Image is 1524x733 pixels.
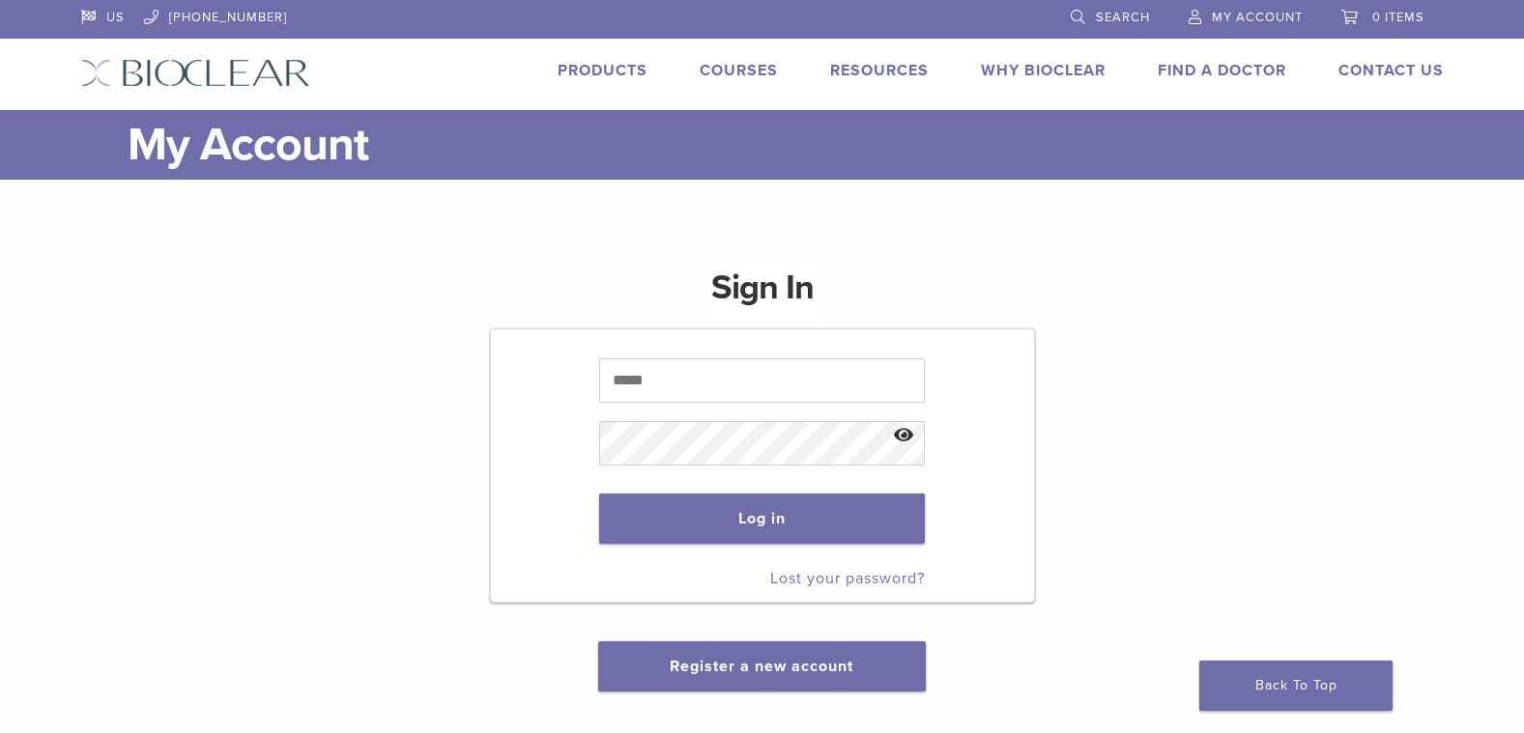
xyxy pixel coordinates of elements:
button: Show password [883,411,925,461]
a: Products [558,61,647,80]
button: Log in [599,493,925,544]
a: Resources [830,61,929,80]
a: Find A Doctor [1158,61,1286,80]
span: My Account [1212,10,1303,25]
span: Search [1096,10,1150,25]
h1: Sign In [711,265,814,326]
img: Bioclear [81,59,310,87]
h1: My Account [128,110,1444,180]
a: Back To Top [1199,661,1393,711]
a: Contact Us [1338,61,1444,80]
a: Courses [700,61,778,80]
a: Why Bioclear [981,61,1106,80]
a: Register a new account [670,657,853,676]
button: Register a new account [598,641,925,691]
a: Lost your password? [770,569,925,588]
span: 0 items [1372,10,1424,25]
